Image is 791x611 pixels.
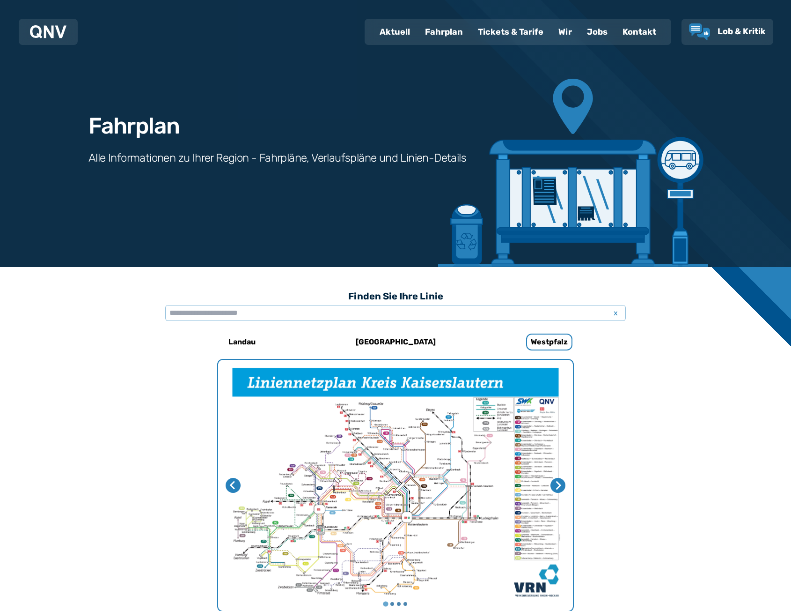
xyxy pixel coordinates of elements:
li: 1 von 4 [218,360,573,611]
h6: Landau [225,335,259,350]
a: Wir [551,20,579,44]
a: QNV Logo [30,22,66,41]
h3: Alle Informationen zu Ihrer Region - Fahrpläne, Verlaufspläne und Linien-Details [88,150,466,165]
img: Netzpläne Westpfalz Seite 1 von 4 [218,360,573,611]
h3: Finden Sie Ihre Linie [165,286,626,306]
a: Westpfalz [487,331,611,353]
button: Gehe zu Seite 1 [383,602,388,607]
a: Lob & Kritik [689,23,766,40]
a: Kontakt [615,20,664,44]
a: Fahrplan [417,20,470,44]
button: Gehe zu Seite 3 [397,602,401,606]
h6: Westpfalz [526,334,572,350]
a: [GEOGRAPHIC_DATA] [333,331,458,353]
button: Gehe zu Seite 2 [390,602,394,606]
ul: Wählen Sie eine Seite zum Anzeigen [218,601,573,607]
button: Letzte Seite [226,478,241,493]
a: Jobs [579,20,615,44]
img: QNV Logo [30,25,66,38]
button: Gehe zu Seite 4 [403,602,407,606]
button: Nächste Seite [550,478,565,493]
span: x [609,307,622,319]
div: My Favorite Images [218,360,573,611]
span: Lob & Kritik [718,26,766,37]
a: Aktuell [372,20,417,44]
h1: Fahrplan [88,115,179,137]
a: Tickets & Tarife [470,20,551,44]
a: Landau [180,331,304,353]
h6: [GEOGRAPHIC_DATA] [352,335,439,350]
